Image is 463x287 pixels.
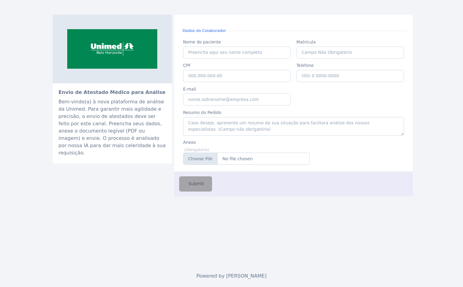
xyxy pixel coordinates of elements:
label: Matrícula [297,39,404,45]
small: (Obrigatório) [184,147,209,152]
label: Telefone [297,62,404,68]
input: 000.000.000-00 [183,70,291,82]
div: Bem-vindo(a) à nova plataforma de análise da Unimed. Para garantir mais agilidade e precisão, o e... [58,98,166,157]
input: nome.sobrenome@empresa.com [183,93,291,105]
input: Preencha aqui seu nome completo [183,47,291,59]
label: Resumo do Pedido [183,109,404,116]
label: Anexo [183,139,310,145]
img: sistemaocemg.coop.br-unimed-bh-e-eleita-a-melhor-empresa-de-planos-de-saude-do-brasil-giro-2.png [53,15,172,83]
small: Dados do Colaborador [180,28,228,33]
label: Nome do paciente [183,39,291,45]
span: Powered by [PERSON_NAME] [197,273,267,279]
label: E-mail [183,86,291,92]
input: (00) 0 0000-0000 [297,70,404,82]
h2: Envio de Atestado Médico para Análise [58,89,166,96]
input: Anexe-se aqui seu atestado (PDF ou Imagem) [183,153,310,165]
label: CPF [183,62,291,68]
input: Campo Não Obrigatório [297,47,404,59]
